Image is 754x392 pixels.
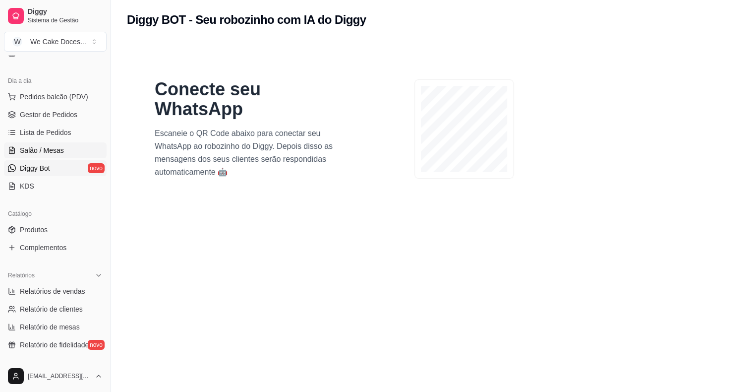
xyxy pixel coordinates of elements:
span: Relatório de mesas [20,322,80,332]
span: Relatório de fidelidade [20,340,89,350]
a: Diggy Botnovo [4,160,107,176]
a: KDS [4,178,107,194]
span: Relatórios [8,271,35,279]
span: Diggy [28,7,103,16]
span: W [12,37,22,47]
a: DiggySistema de Gestão [4,4,107,28]
h2: Diggy BOT - Seu robozinho com IA do Diggy [127,12,366,28]
span: Pedidos balcão (PDV) [20,92,88,102]
a: Salão / Mesas [4,142,107,158]
a: Lista de Pedidos [4,125,107,140]
span: Relatórios de vendas [20,286,85,296]
span: Sistema de Gestão [28,16,103,24]
a: Complementos [4,240,107,256]
button: Pedidos balcão (PDV) [4,89,107,105]
span: [EMAIL_ADDRESS][DOMAIN_NAME] [28,372,91,380]
span: Relatório de clientes [20,304,83,314]
a: Produtos [4,222,107,238]
a: Relatório de mesas [4,319,107,335]
a: Relatório de clientes [4,301,107,317]
div: Catálogo [4,206,107,222]
p: Escaneie o QR Code abaixo para conectar seu WhatsApp ao robozinho do Diggy. Depois disso as mensa... [155,127,345,179]
button: Select a team [4,32,107,52]
span: Lista de Pedidos [20,128,71,137]
a: Gestor de Pedidos [4,107,107,123]
span: Diggy Bot [20,163,50,173]
span: Salão / Mesas [20,145,64,155]
a: Relatórios de vendas [4,283,107,299]
div: We Cake Doces ... [30,37,86,47]
span: KDS [20,181,34,191]
span: Gestor de Pedidos [20,110,77,120]
button: [EMAIL_ADDRESS][DOMAIN_NAME] [4,364,107,388]
h1: Conecte seu WhatsApp [155,79,345,119]
span: Complementos [20,243,66,253]
a: Relatório de fidelidadenovo [4,337,107,353]
div: Dia a dia [4,73,107,89]
span: Produtos [20,225,48,235]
